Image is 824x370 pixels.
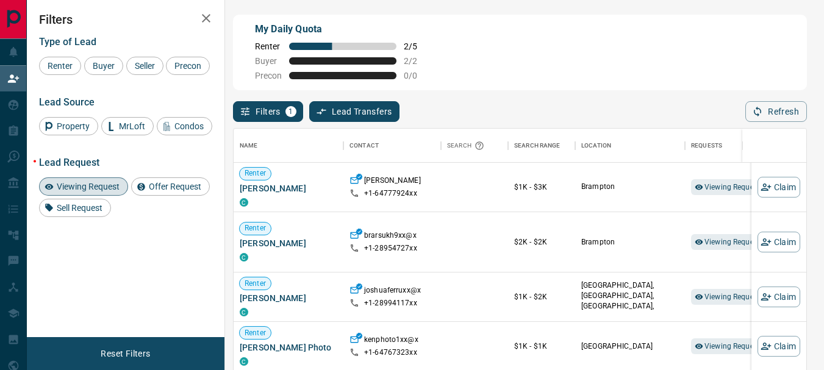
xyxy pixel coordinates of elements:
button: Claim [758,177,800,197]
span: Renter [240,169,271,179]
p: My Daily Quota [255,22,431,37]
span: Buyer [88,61,119,71]
div: condos.ca [240,308,248,316]
div: Viewing Request (2) [691,338,775,354]
span: Buyer [255,56,282,66]
p: Brampton [581,237,679,247]
button: Lead Transfers [309,101,400,122]
div: Viewing Request [39,177,128,196]
p: +1- 28994117xx [364,298,417,308]
div: Name [240,129,258,163]
span: [PERSON_NAME] Photo [240,341,337,354]
button: Reset Filters [93,343,158,364]
span: Lead Request [39,157,99,168]
span: Viewing Request [704,183,772,191]
span: Sell Request [52,203,107,213]
div: Viewing Request (1) [691,289,775,305]
span: Offer Request [145,182,206,191]
div: Seller [126,57,163,75]
span: Viewing Request [704,342,772,350]
div: MrLoft [101,117,154,135]
p: [GEOGRAPHIC_DATA] [581,341,679,352]
div: Contact [343,129,441,163]
div: Buyer [84,57,123,75]
span: Viewing Request [704,238,772,246]
span: Condos [170,121,208,131]
div: Sell Request [39,199,111,217]
div: Requests [691,129,722,163]
span: 0 / 0 [404,71,431,80]
span: MrLoft [115,121,149,131]
div: Name [234,129,343,163]
p: kenphoto1xx@x [364,335,418,347]
span: Renter [240,328,271,338]
span: Seller [131,61,159,71]
p: Brampton [581,182,679,193]
button: Filters1 [233,101,303,122]
p: +1- 64777924xx [364,188,417,199]
span: Property [52,121,94,131]
span: [PERSON_NAME] [240,237,337,249]
span: 2 / 2 [404,56,431,66]
button: Claim [758,232,800,252]
span: Renter [255,41,282,51]
div: Offer Request [131,177,210,196]
div: Precon [166,57,210,75]
button: Claim [758,336,800,357]
p: +1- 64767323xx [364,347,417,358]
div: Location [575,129,685,163]
div: Viewing Request (1) [691,234,775,250]
span: Renter [240,279,271,289]
p: $1K - $3K [514,182,569,193]
p: $1K - $2K [514,291,569,302]
p: $2K - $2K [514,237,569,247]
span: Viewing Request [52,182,124,191]
span: Viewing Request [704,293,772,301]
div: Renter [39,57,81,75]
span: [PERSON_NAME] [240,292,337,304]
span: [PERSON_NAME] [240,182,337,194]
p: brarsukh9xx@x [364,230,417,243]
span: Precon [255,71,282,80]
div: Condos [157,117,212,135]
span: Lead Source [39,96,95,108]
p: joshuaferruxx@x [364,285,421,298]
span: Renter [43,61,77,71]
div: condos.ca [240,253,248,261]
div: Location [581,129,611,163]
p: [PERSON_NAME] [364,176,421,188]
button: Refresh [745,101,807,122]
div: condos.ca [240,198,248,207]
span: Type of Lead [39,36,96,48]
div: Property [39,117,98,135]
div: Contact [349,129,379,163]
span: Precon [170,61,206,71]
div: Requests [685,129,795,163]
p: $1K - $1K [514,341,569,352]
div: Search Range [514,129,561,163]
div: Viewing Request (2) [691,179,775,195]
button: Claim [758,286,800,307]
span: Renter [240,224,271,234]
h2: Filters [39,12,212,27]
span: 2 / 5 [404,41,431,51]
div: Search [447,129,487,163]
p: +1- 28954727xx [364,243,417,254]
p: [GEOGRAPHIC_DATA], [GEOGRAPHIC_DATA], [GEOGRAPHIC_DATA], [GEOGRAPHIC_DATA] [581,280,679,322]
span: 1 [287,107,295,116]
div: condos.ca [240,357,248,366]
div: Search Range [508,129,575,163]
